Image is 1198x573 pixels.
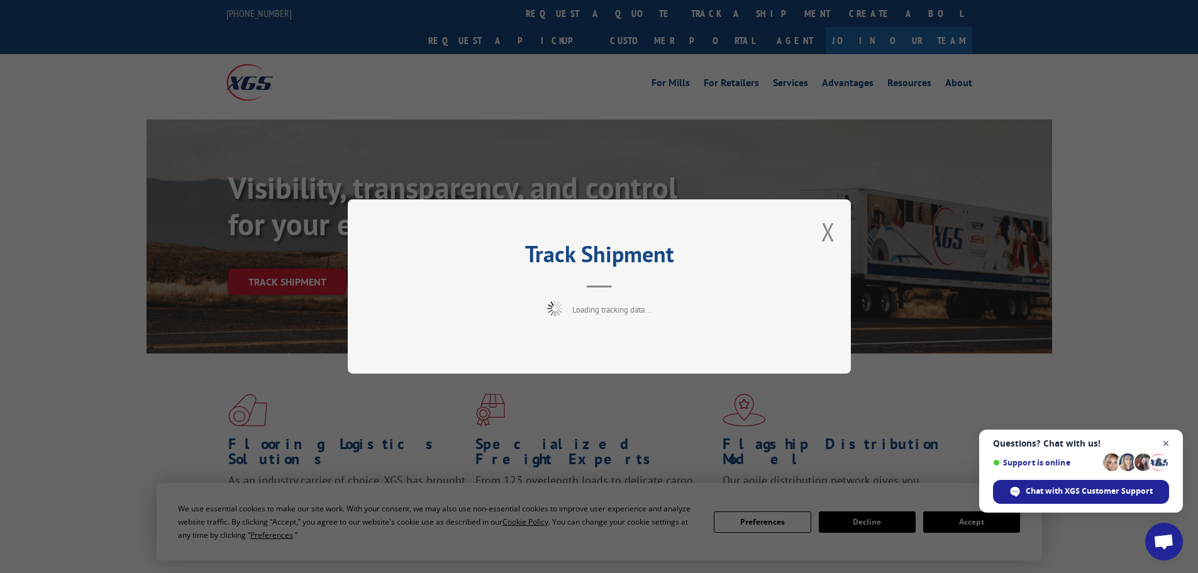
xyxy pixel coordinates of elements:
span: Support is online [993,458,1099,467]
h2: Track Shipment [411,245,788,269]
div: Chat with XGS Customer Support [993,480,1169,504]
span: Close chat [1158,436,1174,452]
button: Close modal [821,215,835,248]
div: Open chat [1145,523,1183,560]
span: Loading tracking data... [572,304,652,315]
img: xgs-loading [547,301,563,316]
span: Questions? Chat with us! [993,438,1169,448]
span: Chat with XGS Customer Support [1026,486,1153,497]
